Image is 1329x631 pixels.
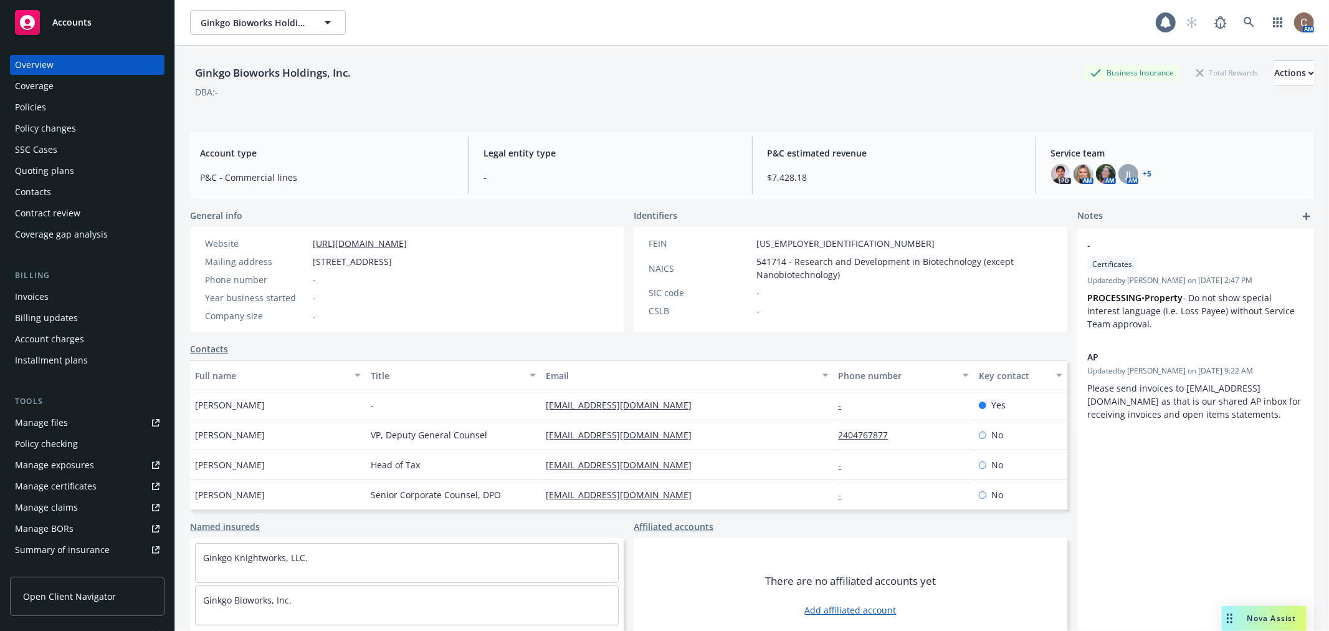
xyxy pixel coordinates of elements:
[313,238,407,249] a: [URL][DOMAIN_NAME]
[1145,292,1183,304] strong: Property
[546,459,702,471] a: [EMAIL_ADDRESS][DOMAIN_NAME]
[1208,10,1233,35] a: Report a Bug
[10,308,164,328] a: Billing updates
[546,489,702,501] a: [EMAIL_ADDRESS][DOMAIN_NAME]
[195,398,265,412] span: [PERSON_NAME]
[10,413,164,433] a: Manage files
[768,171,1021,184] span: $7,428.18
[10,118,164,138] a: Policy changes
[371,488,501,501] span: Senior Corporate Counsel, DPO
[839,489,852,501] a: -
[649,262,751,275] div: NAICS
[15,434,78,454] div: Policy checking
[1087,350,1272,364] span: AP
[10,561,164,581] a: Policy AI ingestions
[10,140,164,160] a: SSC Cases
[15,76,54,96] div: Coverage
[15,97,46,117] div: Policies
[10,350,164,370] a: Installment plans
[1247,613,1297,624] span: Nova Assist
[15,519,74,539] div: Manage BORs
[15,118,76,138] div: Policy changes
[839,459,852,471] a: -
[1096,164,1116,184] img: photo
[201,16,308,29] span: Ginkgo Bioworks Holdings, Inc.
[1051,164,1071,184] img: photo
[756,304,760,317] span: -
[10,161,164,181] a: Quoting plans
[200,171,453,184] span: P&C - Commercial lines
[1084,65,1180,80] div: Business Insurance
[313,255,392,268] span: [STREET_ADDRESS]
[1143,170,1152,178] a: +5
[15,540,110,560] div: Summary of insurance
[483,147,736,160] span: Legal entity type
[203,594,292,606] a: Ginkgo Bioworks, Inc.
[10,434,164,454] a: Policy checking
[1299,209,1314,224] a: add
[1265,10,1290,35] a: Switch app
[805,604,897,617] a: Add affiliated account
[10,287,164,307] a: Invoices
[190,65,356,81] div: Ginkgo Bioworks Holdings, Inc.
[649,237,751,250] div: FEIN
[15,476,97,496] div: Manage certificates
[1222,606,1237,631] div: Drag to move
[195,85,218,99] div: DBA: -
[979,369,1049,382] div: Key contact
[10,455,164,475] a: Manage exposures
[313,273,316,286] span: -
[190,342,228,355] a: Contacts
[541,360,833,390] button: Email
[546,369,814,382] div: Email
[649,286,751,299] div: SIC code
[10,269,164,282] div: Billing
[765,574,936,589] span: There are no affiliated accounts yet
[10,498,164,518] a: Manage claims
[756,286,760,299] span: -
[634,520,713,533] a: Affiliated accounts
[371,428,487,441] span: VP, Deputy General Counsel
[546,399,702,411] a: [EMAIL_ADDRESS][DOMAIN_NAME]
[1074,164,1093,184] img: photo
[1237,10,1262,35] a: Search
[15,55,54,75] div: Overview
[195,369,347,382] div: Full name
[15,224,108,244] div: Coverage gap analysis
[1087,291,1304,330] p: • - Do not show special interest language (i.e. Loss Payee) without Service Team approval.
[203,552,308,564] a: Ginkgo Knightworks, LLC.
[205,291,308,304] div: Year business started
[839,399,852,411] a: -
[649,304,751,317] div: CSLB
[10,329,164,349] a: Account charges
[546,429,702,441] a: [EMAIL_ADDRESS][DOMAIN_NAME]
[1294,12,1314,32] img: photo
[634,209,677,222] span: Identifiers
[195,428,265,441] span: [PERSON_NAME]
[205,237,308,250] div: Website
[834,360,974,390] button: Phone number
[10,203,164,223] a: Contract review
[23,590,116,603] span: Open Client Navigator
[366,360,541,390] button: Title
[1179,10,1204,35] a: Start snowing
[205,309,308,322] div: Company size
[1222,606,1307,631] button: Nova Assist
[371,458,420,471] span: Head of Tax
[190,209,242,222] span: General info
[15,350,88,370] div: Installment plans
[1087,239,1272,252] span: -
[1087,382,1303,420] span: Please send invoices to [EMAIL_ADDRESS][DOMAIN_NAME] as that is our shared AP inbox for receiving...
[371,369,523,382] div: Title
[991,488,1003,501] span: No
[15,455,94,475] div: Manage exposures
[200,147,453,160] span: Account type
[190,360,366,390] button: Full name
[10,5,164,40] a: Accounts
[190,10,346,35] button: Ginkgo Bioworks Holdings, Inc.
[10,519,164,539] a: Manage BORs
[991,458,1003,471] span: No
[1077,340,1314,431] div: APUpdatedby [PERSON_NAME] on [DATE] 9:22 AMPlease send invoices to [EMAIL_ADDRESS][DOMAIN_NAME] a...
[15,498,78,518] div: Manage claims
